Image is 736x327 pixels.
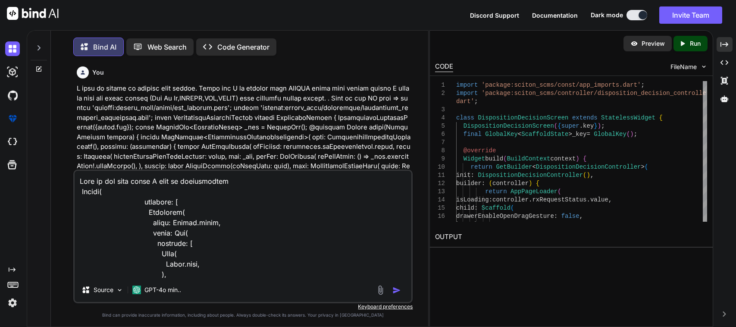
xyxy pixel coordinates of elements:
[75,171,412,278] textarea: Lore ip dol sita conse A elit se doeiusmodtem Incidi( utlabore: [ Etdolorem( aliqu: Enimad.minim,...
[503,155,507,162] span: (
[601,123,604,129] span: ;
[435,138,445,147] div: 7
[435,89,445,97] div: 2
[464,131,482,138] span: final
[485,155,503,162] span: build
[489,180,492,187] span: (
[583,155,586,162] span: {
[568,131,572,138] span: >
[435,62,453,72] div: CODE
[464,155,485,162] span: Widget
[478,172,583,179] span: DispositionDecisionController
[576,155,579,162] span: )
[496,163,532,170] span: GetBuilder
[485,221,489,228] span: ,
[92,68,104,77] h6: You
[435,179,445,188] div: 12
[376,285,385,295] img: attachment
[482,82,641,88] span: 'package:sciton_scms/const/app_imports.dart'
[536,163,641,170] span: DispositionDecisionController
[7,7,59,20] img: Bind AI
[579,213,583,220] span: ,
[456,221,467,228] span: key
[456,98,474,105] span: dart'
[670,63,697,71] span: FileName
[435,163,445,171] div: 10
[435,196,445,204] div: 14
[659,114,662,121] span: {
[561,123,579,129] span: super
[435,130,445,138] div: 6
[492,196,529,203] span: controller
[5,111,20,126] img: premium
[583,172,586,179] span: (
[586,172,590,179] span: )
[700,63,708,70] img: chevron down
[579,123,583,129] span: .
[5,135,20,149] img: cloudideIcon
[590,172,594,179] span: ,
[511,188,557,195] span: AppPageLoader
[485,188,507,195] span: return
[529,196,532,203] span: .
[435,212,445,220] div: 16
[489,196,492,203] span: :
[529,180,532,187] span: )
[554,123,557,129] span: (
[73,312,413,318] p: Bind can provide inaccurate information, including about people. Always double-check its answers....
[583,123,594,129] span: key
[470,163,492,170] span: return
[435,155,445,163] div: 9
[597,123,601,129] span: )
[435,106,445,114] div: 3
[94,286,113,294] p: Source
[435,171,445,179] div: 11
[435,204,445,212] div: 15
[572,131,587,138] span: _key
[532,11,578,20] button: Documentation
[591,11,623,19] span: Dark mode
[492,180,529,187] span: controller
[663,90,714,97] span: on_controller.
[470,221,485,228] span: _key
[147,42,187,52] p: Web Search
[641,163,644,170] span: >
[550,155,576,162] span: context
[392,286,401,295] img: icon
[470,12,519,19] span: Discord Support
[470,172,474,179] span: :
[217,42,269,52] p: Code Generator
[557,188,561,195] span: (
[116,286,123,294] img: Pick Models
[532,163,536,170] span: <
[536,180,539,187] span: {
[561,213,579,220] span: false
[474,98,478,105] span: ;
[572,114,598,121] span: extends
[430,227,713,247] h2: OUTPUT
[482,204,511,211] span: Scaffold
[532,12,578,19] span: Documentation
[645,163,648,170] span: (
[5,88,20,103] img: githubDark
[642,39,665,48] p: Preview
[435,81,445,89] div: 1
[5,296,20,310] img: settings
[482,180,485,187] span: :
[474,204,478,211] span: :
[5,65,20,79] img: darkAi-studio
[482,90,663,97] span: 'package:sciton_scms/controller/disposition_decisi
[464,123,554,129] span: DispositionDecisionScreen
[435,220,445,229] div: 17
[690,39,701,48] p: Run
[435,147,445,155] div: 8
[630,131,633,138] span: )
[594,131,626,138] span: GlobalKey
[456,114,474,121] span: class
[93,42,116,52] p: Bind AI
[456,204,474,211] span: child
[435,188,445,196] div: 13
[586,131,590,138] span: =
[633,131,637,138] span: ;
[641,82,644,88] span: ;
